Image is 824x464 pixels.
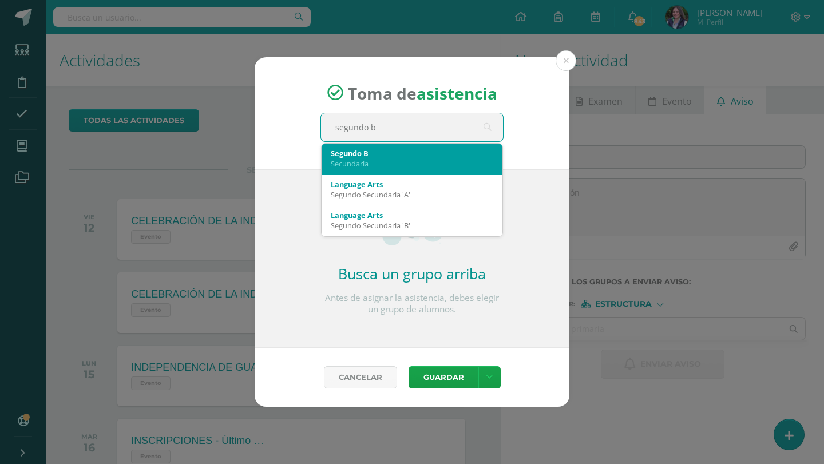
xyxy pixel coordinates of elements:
[331,158,493,169] div: Secundaria
[348,82,497,104] span: Toma de
[331,189,493,200] div: Segundo Secundaria 'A'
[324,366,397,388] a: Cancelar
[556,50,576,71] button: Close (Esc)
[321,113,503,141] input: Busca un grado o sección aquí...
[331,148,493,158] div: Segundo B
[331,210,493,220] div: Language Arts
[320,264,504,283] h2: Busca un grupo arriba
[409,366,478,388] button: Guardar
[320,292,504,315] p: Antes de asignar la asistencia, debes elegir un grupo de alumnos.
[331,179,493,189] div: Language Arts
[331,220,493,231] div: Segundo Secundaria 'B'
[417,82,497,104] strong: asistencia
